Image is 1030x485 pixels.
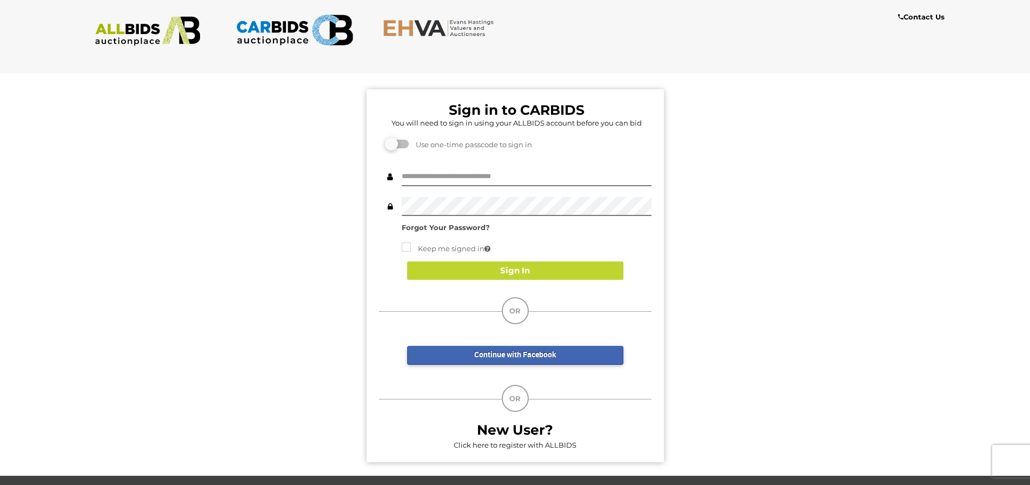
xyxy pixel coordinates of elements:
a: Forgot Your Password? [402,223,490,232]
b: Contact Us [898,12,945,21]
div: OR [502,385,529,412]
div: OR [502,297,529,324]
h5: You will need to sign in using your ALLBIDS account before you can bid [382,119,652,127]
a: Click here to register with ALLBIDS [454,441,576,449]
a: Continue with Facebook [407,346,623,365]
img: CARBIDS.com.au [236,11,353,49]
a: Contact Us [898,11,947,23]
img: ALLBIDS.com.au [89,16,207,46]
label: Keep me signed in [402,243,490,255]
img: EHVA.com.au [383,19,500,37]
button: Sign In [407,261,623,280]
span: Use one-time passcode to sign in [410,140,532,149]
b: Sign in to CARBIDS [449,102,584,118]
b: New User? [477,422,553,438]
